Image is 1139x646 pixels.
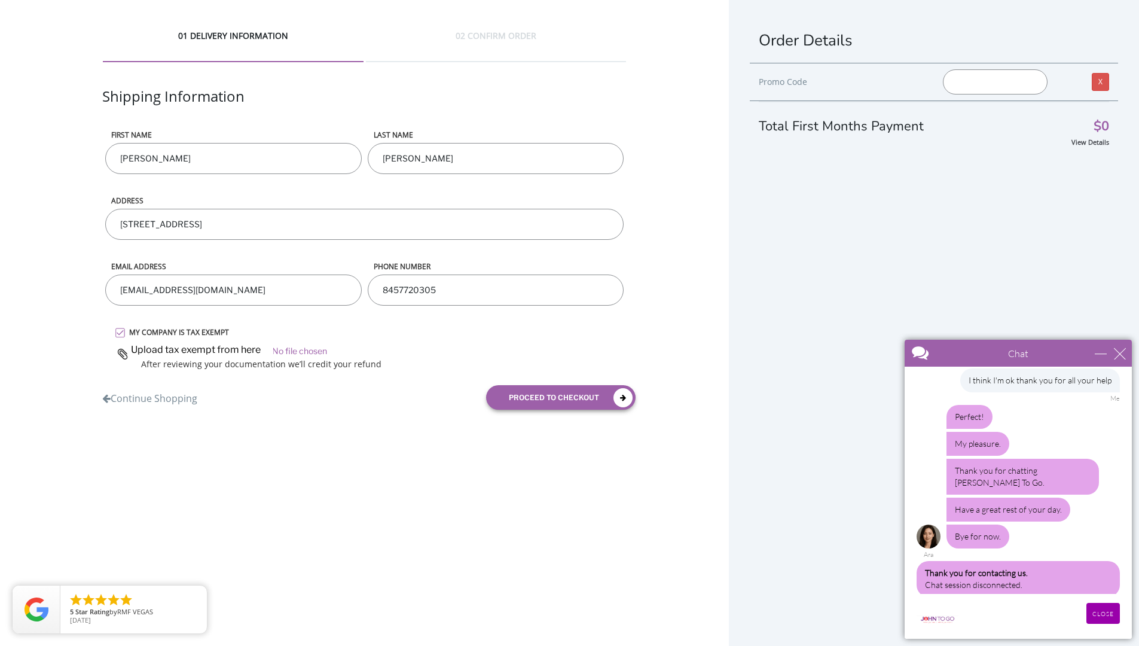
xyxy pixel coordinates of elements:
[81,593,96,607] li: 
[105,261,361,272] label: Email address
[486,385,636,410] button: proceed to checkout
[1092,73,1109,91] a: X
[102,386,197,406] a: Continue Shopping
[102,86,626,130] div: Shipping Information
[1071,138,1109,147] a: View Details
[25,598,48,621] img: Review Rating
[123,327,626,337] label: MY COMPANY IS TAX EXEMPT
[759,75,925,89] div: Promo Code
[759,101,1109,136] div: Total First Months Payment
[117,349,128,359] img: paperclip.png.webp
[105,130,361,140] label: First name
[103,30,364,62] div: 01 DELIVERY INFORMATION
[897,333,1139,646] iframe: Live Chat Box
[119,593,133,607] li: 
[141,358,626,370] p: After reviewing your documentation we’ll credit your refund
[69,593,83,607] li: 
[759,30,1109,51] h1: Order Details
[75,607,109,616] span: Star Rating
[117,607,153,616] span: RMF VEGAS
[94,593,108,607] li: 
[366,30,627,62] div: 02 CONFIRM ORDER
[1094,120,1109,133] span: $0
[368,130,624,140] label: LAST NAME
[70,615,91,624] span: [DATE]
[70,607,74,616] span: 5
[70,608,197,617] span: by
[368,261,624,272] label: phone number
[106,593,121,607] li: 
